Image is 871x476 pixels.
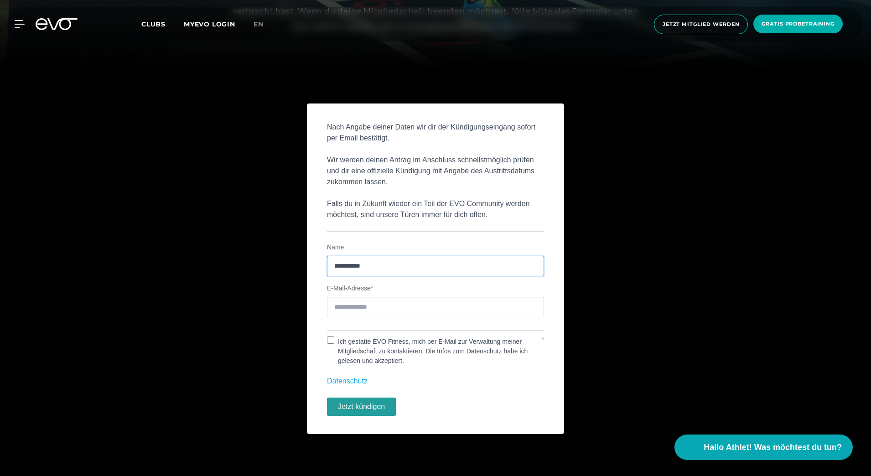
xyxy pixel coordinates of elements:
a: MYEVO LOGIN [184,20,235,28]
span: en [254,20,264,28]
input: E-Mail-Adresse [327,297,544,317]
span: Gratis Probetraining [762,20,835,28]
a: Datenschutz [327,377,368,385]
input: Name [327,256,544,276]
a: Jetzt Mitglied werden [651,15,751,34]
p: Nach Angabe deiner Daten wir dir der Kündigungseingang sofort per Email bestätigt. Wir werden dei... [327,122,544,220]
span: Hallo Athlet! Was möchtest du tun? [704,441,842,454]
label: E-Mail-Adresse [327,284,544,293]
label: Ich gestatte EVO Fitness, mich per E-Mail zur Verwaltung meiner Mitgliedschaft zu kontaktieren. D... [334,337,541,366]
span: Jetzt Mitglied werden [663,21,739,28]
span: Clubs [141,20,166,28]
button: Jetzt kündigen [327,398,396,416]
button: Hallo Athlet! Was möchtest du tun? [674,435,853,460]
a: Clubs [141,20,184,28]
a: Gratis Probetraining [751,15,845,34]
a: en [254,19,275,30]
label: Name [327,243,544,252]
